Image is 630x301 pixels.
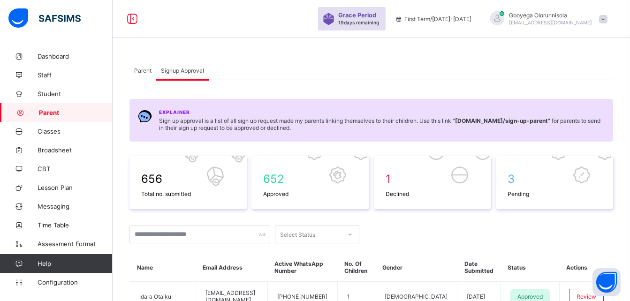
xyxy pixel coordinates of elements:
[38,165,113,173] span: CBT
[455,117,548,124] b: [DOMAIN_NAME] /sign-up-parent
[337,253,375,282] th: No. Of Children
[38,90,113,98] span: Student
[38,184,113,191] span: Lesson Plan
[592,268,621,296] button: Open asap
[38,203,113,210] span: Messaging
[577,293,596,300] span: Review
[509,20,592,25] span: [EMAIL_ADDRESS][DOMAIN_NAME]
[159,117,605,131] span: Sign up approval is a list of all sign up request made my parents linking themselves to their chi...
[338,12,376,19] span: Grace Period
[134,67,152,74] span: Parent
[263,172,357,186] span: 652
[38,278,112,286] span: Configuration
[386,172,479,186] span: 1
[38,53,113,60] span: Dashboard
[38,260,112,267] span: Help
[38,146,113,154] span: Broadsheet
[38,221,113,229] span: Time Table
[280,226,315,243] div: Select Status
[338,20,379,25] span: 19 days remaining
[38,128,113,135] span: Classes
[501,253,559,282] th: Status
[39,109,113,116] span: Parent
[481,11,612,27] div: GboyegaOlorunnisola
[375,253,457,282] th: Gender
[263,190,357,197] span: Approved
[323,13,334,25] img: sticker-purple.71386a28dfed39d6af7621340158ba97.svg
[386,190,479,197] span: Declined
[508,172,601,186] span: 3
[159,109,190,115] span: Explainer
[196,253,267,282] th: Email Address
[508,190,601,197] span: Pending
[38,240,113,248] span: Assessment Format
[38,71,113,79] span: Staff
[267,253,337,282] th: Active WhatsApp Number
[559,253,613,282] th: Actions
[457,253,501,282] th: Date Submitted
[161,67,204,74] span: Signup Approval
[395,15,471,23] span: session/term information
[138,109,152,123] img: Chat.054c5d80b312491b9f15f6fadeacdca6.svg
[141,190,235,197] span: Total no. submitted
[130,253,196,282] th: Name
[8,8,81,28] img: safsims
[517,293,543,300] span: Approved
[509,12,592,19] span: Gboyega Olorunnisola
[141,172,235,186] span: 656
